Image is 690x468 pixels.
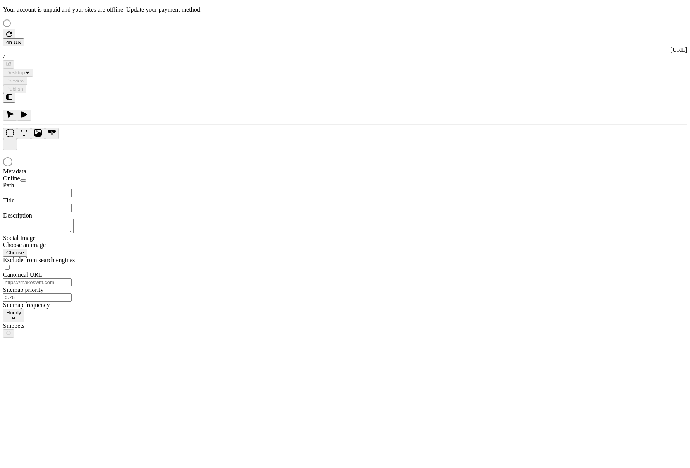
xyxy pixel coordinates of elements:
span: Sitemap frequency [3,302,50,308]
input: https://makeswift.com [3,278,72,286]
div: Metadata [3,168,96,175]
button: Preview [3,77,27,85]
span: Publish [6,86,23,92]
span: Update your payment method. [126,6,202,13]
span: Desktop [6,70,25,75]
button: Choose [3,249,27,257]
span: Exclude from search engines [3,257,75,263]
button: Open locale picker [3,38,24,46]
span: Sitemap priority [3,286,43,293]
span: Choose [6,250,24,255]
span: Hourly [6,310,21,315]
span: Social Image [3,235,36,241]
button: Text [17,128,31,139]
button: Hourly [3,309,24,322]
span: Preview [6,78,24,84]
div: Snippets [3,322,96,329]
button: Box [3,128,17,139]
span: Description [3,212,32,219]
div: [URL] [3,46,687,53]
button: Desktop [3,69,33,77]
button: Image [31,128,45,139]
span: Canonical URL [3,271,42,278]
span: Title [3,197,15,204]
span: Path [3,182,14,189]
span: Online [3,175,20,182]
p: Your account is unpaid and your sites are offline. [3,6,687,13]
div: / [3,53,687,60]
div: Choose an image [3,242,96,249]
button: Button [45,128,59,139]
button: Publish [3,85,26,93]
span: en-US [6,39,21,45]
